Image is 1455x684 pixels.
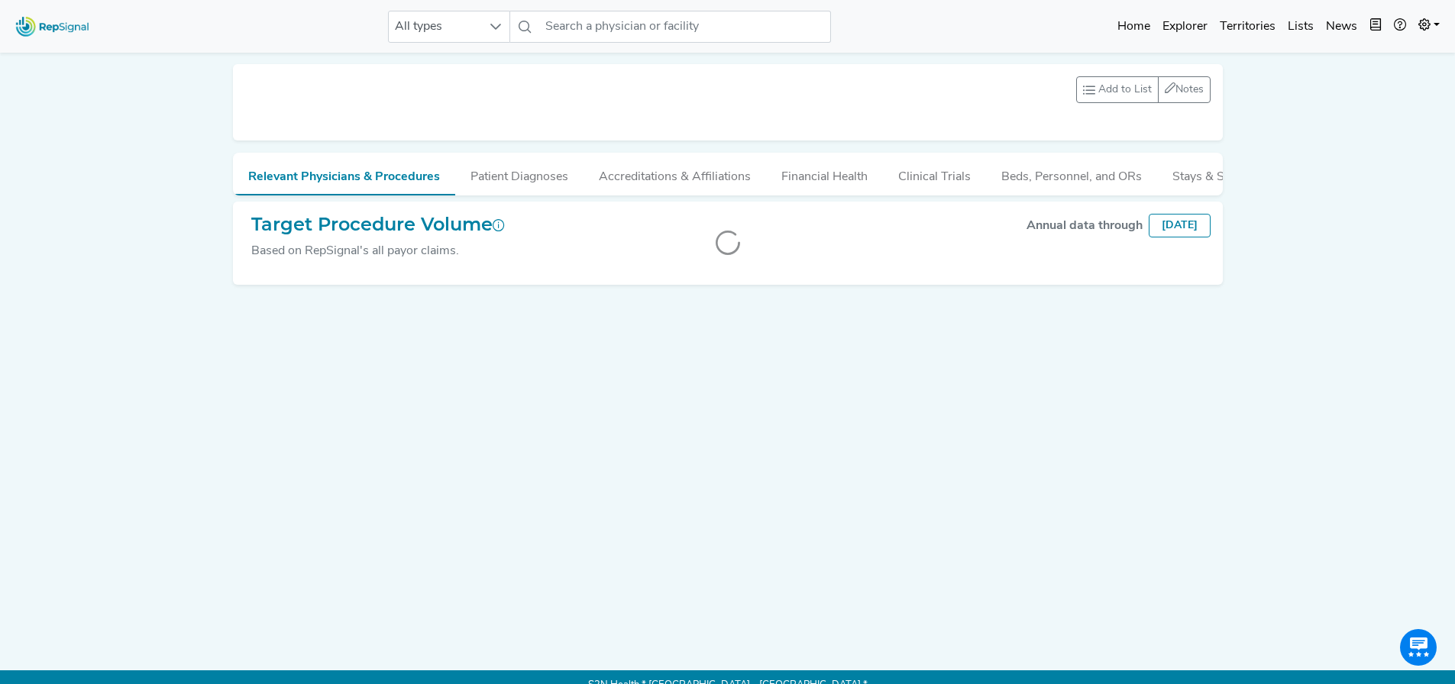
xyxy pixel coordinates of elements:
a: Territories [1214,11,1282,42]
a: Home [1111,11,1156,42]
a: News [1320,11,1363,42]
button: Patient Diagnoses [455,153,584,194]
span: All types [389,11,480,42]
div: toolbar [1076,76,1211,103]
button: Beds, Personnel, and ORs [986,153,1157,194]
button: Stays & Services [1157,153,1278,194]
button: Clinical Trials [883,153,986,194]
a: Explorer [1156,11,1214,42]
span: Notes [1175,84,1204,95]
button: Add to List [1076,76,1159,103]
button: Financial Health [766,153,883,194]
input: Search a physician or facility [539,11,831,43]
span: Add to List [1098,82,1152,98]
a: Lists [1282,11,1320,42]
button: Intel Book [1363,11,1388,42]
button: Accreditations & Affiliations [584,153,766,194]
button: Notes [1158,76,1211,103]
button: Relevant Physicians & Procedures [233,153,455,195]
